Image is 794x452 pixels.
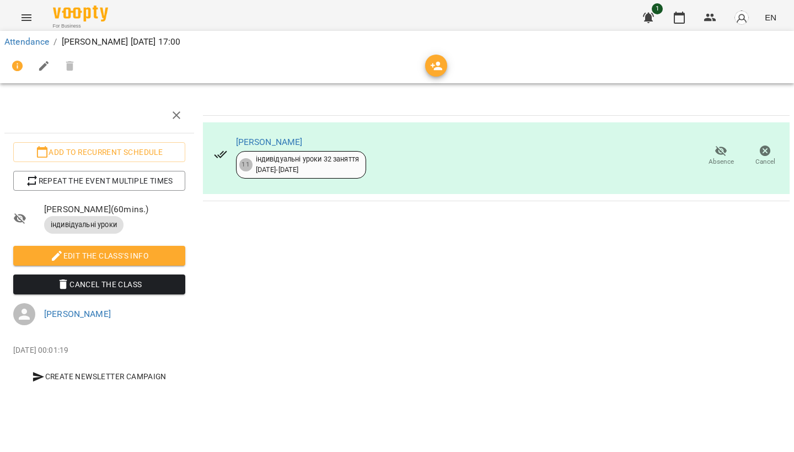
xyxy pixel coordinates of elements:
[44,203,185,216] span: [PERSON_NAME] ( 60 mins. )
[13,367,185,386] button: Create Newsletter Campaign
[44,309,111,319] a: [PERSON_NAME]
[13,345,185,356] p: [DATE] 00:01:19
[13,275,185,294] button: Cancel the class
[22,249,176,262] span: Edit the class's Info
[18,370,181,383] span: Create Newsletter Campaign
[760,7,781,28] button: EN
[239,158,253,171] div: 11
[765,12,776,23] span: EN
[699,141,743,171] button: Absence
[44,220,124,230] span: індивідуальні уроки
[53,23,108,30] span: For Business
[53,6,108,21] img: Voopty Logo
[4,36,49,47] a: Attendance
[13,171,185,191] button: Repeat the event multiple times
[4,35,790,49] nav: breadcrumb
[743,141,787,171] button: Cancel
[13,246,185,266] button: Edit the class's Info
[256,154,359,175] div: індивідуальні уроки 32 заняття [DATE] - [DATE]
[13,142,185,162] button: Add to recurrent schedule
[22,174,176,187] span: Repeat the event multiple times
[13,4,40,31] button: Menu
[755,157,775,166] span: Cancel
[236,137,303,147] a: [PERSON_NAME]
[652,3,663,14] span: 1
[22,278,176,291] span: Cancel the class
[22,146,176,159] span: Add to recurrent schedule
[709,157,734,166] span: Absence
[734,10,749,25] img: avatar_s.png
[62,35,181,49] p: [PERSON_NAME] [DATE] 17:00
[53,35,57,49] li: /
